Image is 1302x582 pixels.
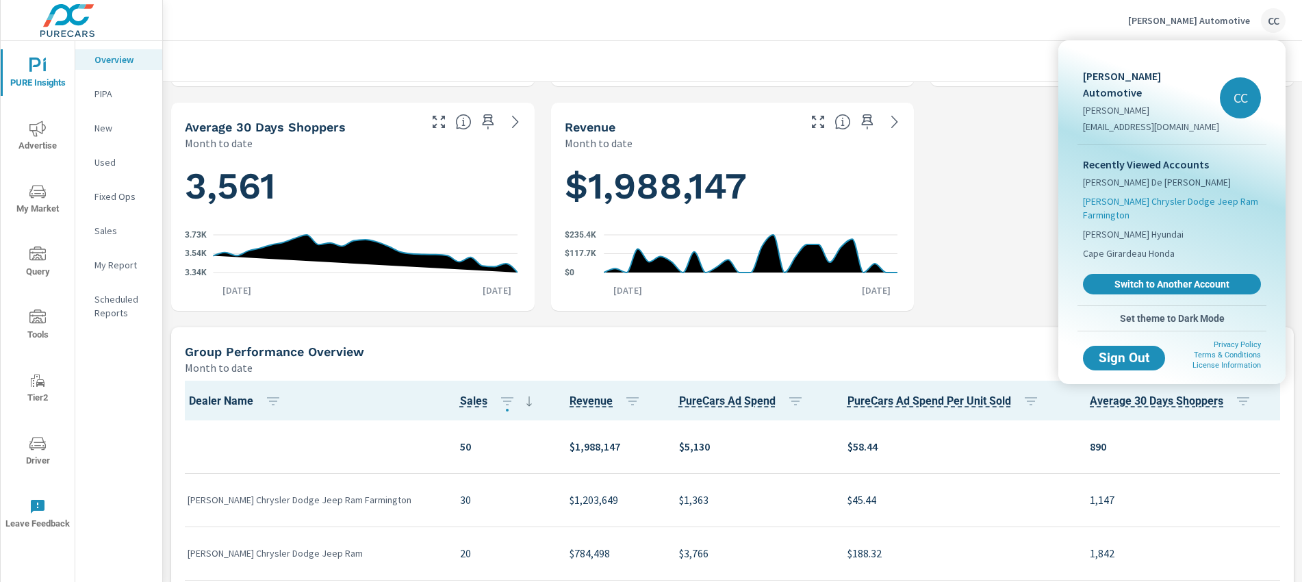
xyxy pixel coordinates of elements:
[1094,352,1154,364] span: Sign Out
[1083,274,1261,294] a: Switch to Another Account
[1214,340,1261,349] a: Privacy Policy
[1220,77,1261,118] div: CC
[1083,175,1231,189] span: [PERSON_NAME] De [PERSON_NAME]
[1083,156,1261,173] p: Recently Viewed Accounts
[1194,351,1261,359] a: Terms & Conditions
[1090,278,1253,290] span: Switch to Another Account
[1083,246,1175,260] span: Cape Girardeau Honda
[1083,194,1261,222] span: [PERSON_NAME] Chrysler Dodge Jeep Ram Farmington
[1083,312,1261,325] span: Set theme to Dark Mode
[1077,306,1266,331] button: Set theme to Dark Mode
[1083,227,1184,241] span: [PERSON_NAME] Hyundai
[1083,346,1165,370] button: Sign Out
[1083,68,1220,101] p: [PERSON_NAME] Automotive
[1192,361,1261,370] a: License Information
[1083,120,1220,134] p: [EMAIL_ADDRESS][DOMAIN_NAME]
[1083,103,1220,117] p: [PERSON_NAME]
